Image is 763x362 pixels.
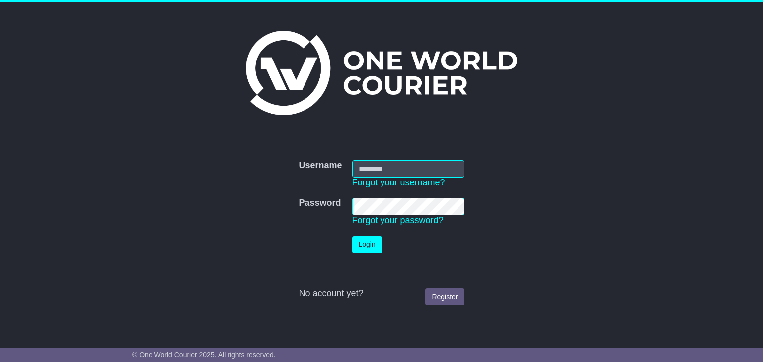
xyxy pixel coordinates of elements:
[299,198,341,209] label: Password
[246,31,517,115] img: One World
[299,288,464,299] div: No account yet?
[352,178,445,187] a: Forgot your username?
[299,160,342,171] label: Username
[425,288,464,305] a: Register
[352,215,444,225] a: Forgot your password?
[352,236,382,253] button: Login
[132,351,276,359] span: © One World Courier 2025. All rights reserved.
